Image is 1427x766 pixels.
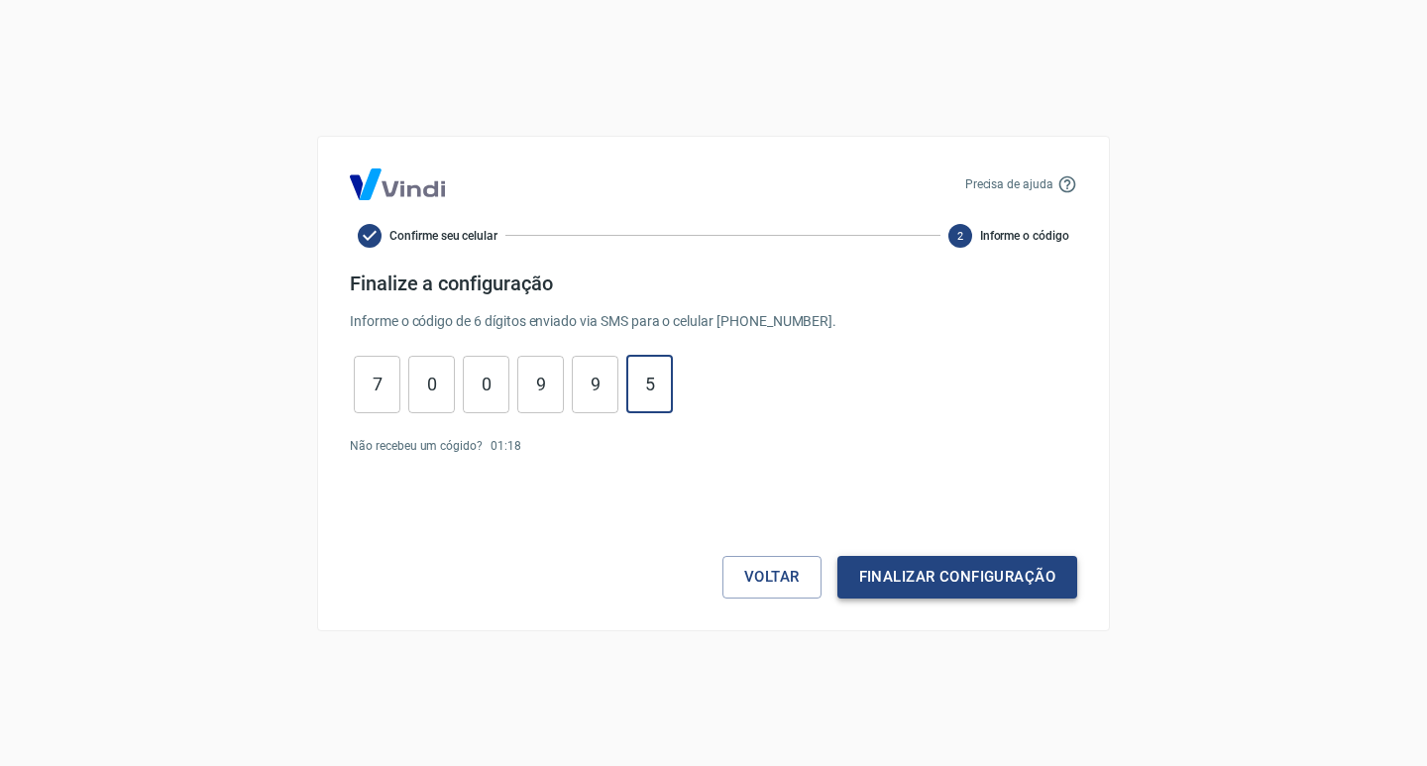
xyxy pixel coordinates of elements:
[722,556,822,598] button: Voltar
[965,175,1053,193] p: Precisa de ajuda
[957,229,963,242] text: 2
[350,437,483,455] p: Não recebeu um cógido?
[350,311,1077,332] p: Informe o código de 6 dígitos enviado via SMS para o celular [PHONE_NUMBER] .
[491,437,521,455] p: 01 : 18
[837,556,1077,598] button: Finalizar configuração
[980,227,1069,245] span: Informe o código
[350,272,1077,295] h4: Finalize a configuração
[350,168,445,200] img: Logo Vind
[389,227,497,245] span: Confirme seu celular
